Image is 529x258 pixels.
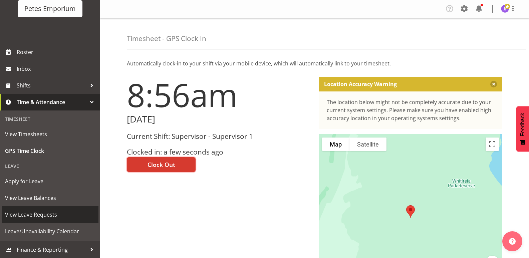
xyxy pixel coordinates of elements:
[127,157,196,172] button: Clock Out
[520,113,526,136] span: Feedback
[5,176,95,186] span: Apply for Leave
[2,159,98,173] div: Leave
[17,64,97,74] span: Inbox
[24,4,76,14] div: Petes Emporium
[2,112,98,126] div: Timesheet
[322,138,349,151] button: Show street map
[127,148,311,156] h3: Clocked in: a few seconds ago
[2,173,98,190] a: Apply for Leave
[324,81,397,87] p: Location Accuracy Warning
[17,80,87,90] span: Shifts
[127,133,311,140] h3: Current Shift: Supervisor - Supervisor 1
[2,126,98,143] a: View Timesheets
[509,238,516,245] img: help-xxl-2.png
[127,35,206,42] h4: Timesheet - GPS Clock In
[2,143,98,159] a: GPS Time Clock
[127,114,311,124] h2: [DATE]
[5,210,95,220] span: View Leave Requests
[148,160,175,169] span: Clock Out
[490,81,497,87] button: Close message
[486,138,499,151] button: Toggle fullscreen view
[5,129,95,139] span: View Timesheets
[17,97,87,107] span: Time & Attendance
[2,223,98,240] a: Leave/Unavailability Calendar
[5,226,95,236] span: Leave/Unavailability Calendar
[5,193,95,203] span: View Leave Balances
[516,106,529,152] button: Feedback - Show survey
[17,245,87,255] span: Finance & Reporting
[501,5,509,13] img: janelle-jonkers702.jpg
[327,98,495,122] div: The location below might not be completely accurate due to your current system settings. Please m...
[349,138,386,151] button: Show satellite imagery
[127,59,502,67] p: Automatically clock-in to your shift via your mobile device, which will automatically link to you...
[17,47,97,57] span: Roster
[2,206,98,223] a: View Leave Requests
[5,146,95,156] span: GPS Time Clock
[2,190,98,206] a: View Leave Balances
[127,77,311,113] h1: 8:56am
